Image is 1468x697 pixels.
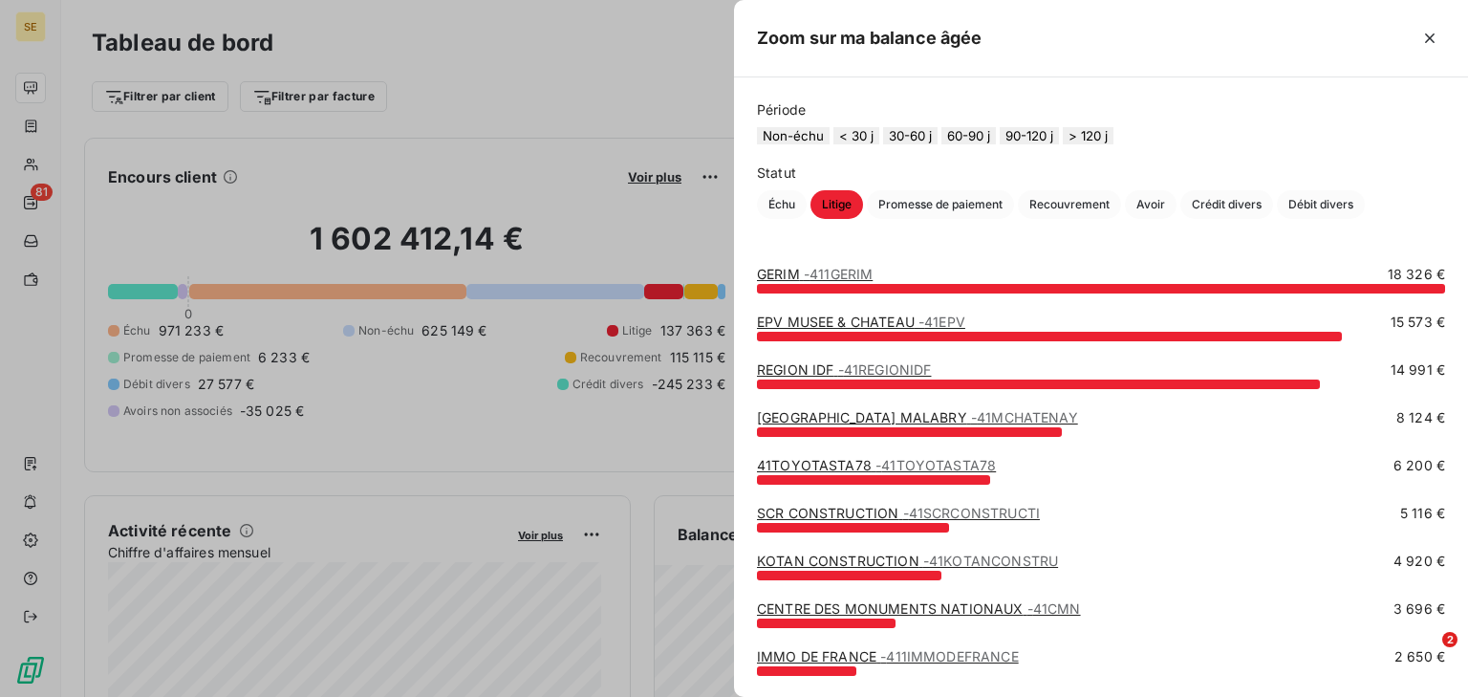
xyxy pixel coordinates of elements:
[1391,360,1445,380] span: 14 991 €
[757,457,996,473] a: 41TOYOTASTA78
[757,25,982,52] h5: Zoom sur ma balance âgée
[875,457,996,473] span: - 41TOYOTASTA78
[1027,600,1081,617] span: - 41CMN
[1393,552,1445,571] span: 4 920 €
[757,314,965,330] a: EPV MUSEE & CHATEAU
[757,266,873,282] a: GERIM
[757,409,1078,425] a: [GEOGRAPHIC_DATA] MALABRY
[903,505,1040,521] span: - 41SCRCONSTRUCTI
[1396,408,1445,427] span: 8 124 €
[1000,127,1059,144] button: 90-120 j
[941,127,996,144] button: 60-90 j
[757,553,1058,569] a: KOTAN CONSTRUCTION
[757,505,1040,521] a: SCR CONSTRUCTION
[833,127,879,144] button: < 30 j
[1400,504,1445,523] span: 5 116 €
[757,648,1019,664] a: IMMO DE FRANCE
[1403,632,1449,678] iframe: Intercom live chat
[757,163,1445,183] span: Statut
[880,648,1018,664] span: - 411IMMODEFRANCE
[1125,190,1177,219] button: Avoir
[923,553,1058,569] span: - 41KOTANCONSTRU
[810,190,863,219] button: Litige
[757,600,1081,617] a: CENTRE DES MONUMENTS NATIONAUX
[1180,190,1273,219] button: Crédit divers
[918,314,965,330] span: - 41EPV
[1393,456,1445,475] span: 6 200 €
[1388,265,1445,284] span: 18 326 €
[1391,313,1445,332] span: 15 573 €
[757,361,931,378] a: REGION IDF
[1277,190,1365,219] button: Débit divers
[1394,647,1445,666] span: 2 650 €
[804,266,873,282] span: - 411GERIM
[1393,599,1445,619] span: 3 696 €
[867,190,1014,219] button: Promesse de paiement
[757,190,807,219] button: Échu
[1018,190,1121,219] button: Recouvrement
[838,361,932,378] span: - 41REGIONIDF
[1442,632,1457,647] span: 2
[883,127,938,144] button: 30-60 j
[971,409,1078,425] span: - 41MCHATENAY
[757,100,1445,120] span: Période
[757,127,830,144] button: Non-échu
[1063,127,1113,144] button: > 120 j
